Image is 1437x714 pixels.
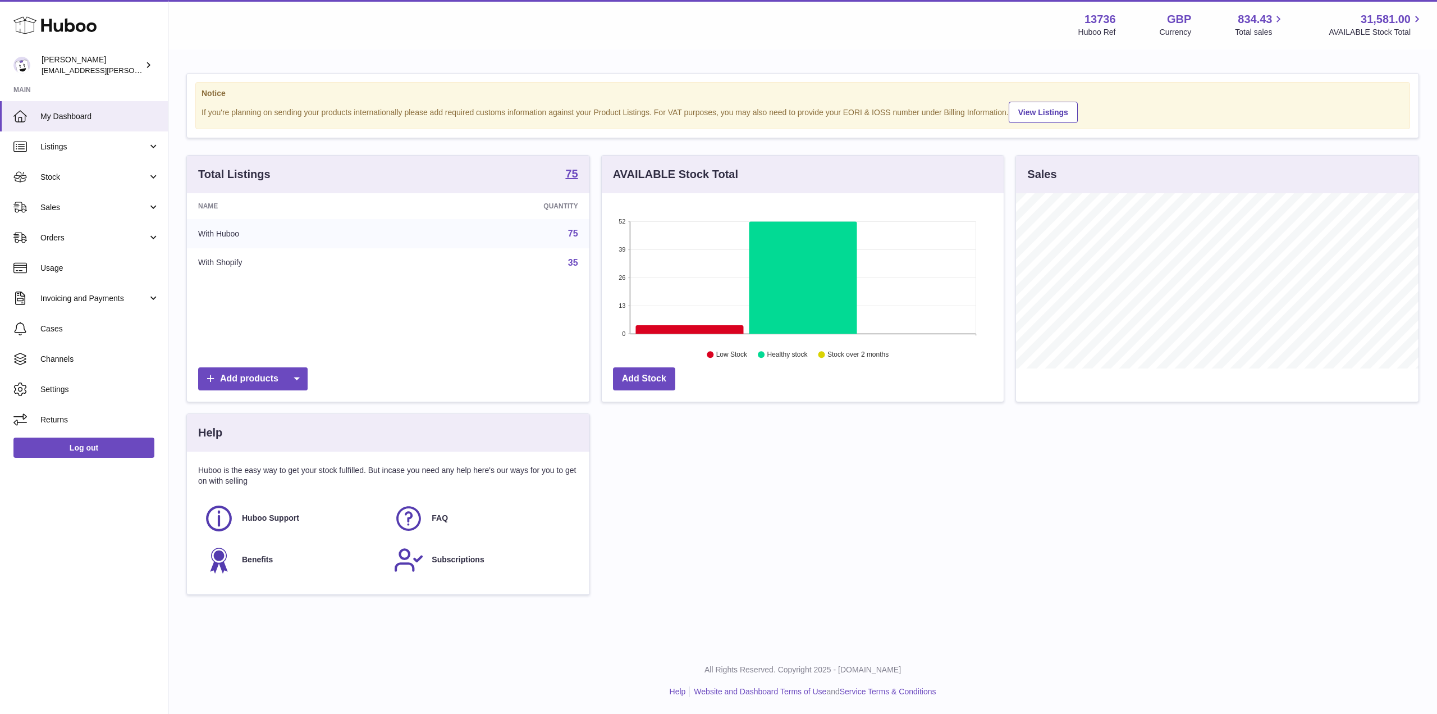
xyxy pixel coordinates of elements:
span: Huboo Support [242,513,299,524]
span: FAQ [432,513,448,524]
div: [PERSON_NAME] [42,54,143,76]
a: 75 [568,229,578,238]
span: Subscriptions [432,554,484,565]
strong: 75 [565,168,578,179]
span: Returns [40,415,159,425]
strong: GBP [1167,12,1191,27]
strong: Notice [202,88,1404,99]
span: Orders [40,233,148,243]
h3: AVAILABLE Stock Total [613,167,738,182]
li: and [690,686,936,697]
span: Usage [40,263,159,274]
a: Huboo Support [204,503,382,534]
a: Website and Dashboard Terms of Use [694,687,826,696]
text: Healthy stock [767,351,808,359]
span: Invoicing and Payments [40,293,148,304]
a: 75 [565,168,578,181]
text: Low Stock [716,351,748,359]
th: Name [187,193,404,219]
span: Channels [40,354,159,365]
a: View Listings [1009,102,1078,123]
div: If you're planning on sending your products internationally please add required customs informati... [202,100,1404,123]
div: Huboo Ref [1078,27,1116,38]
p: All Rights Reserved. Copyright 2025 - [DOMAIN_NAME] [177,665,1428,675]
a: Add Stock [613,367,675,390]
a: Subscriptions [393,545,572,575]
span: My Dashboard [40,111,159,122]
span: Total sales [1235,27,1285,38]
span: 31,581.00 [1361,12,1411,27]
p: Huboo is the easy way to get your stock fulfilled. But incase you need any help here's our ways f... [198,465,578,486]
td: With Huboo [187,219,404,248]
a: 834.43 Total sales [1235,12,1285,38]
text: 13 [619,302,625,309]
a: Log out [13,438,154,458]
span: Sales [40,202,148,213]
span: Listings [40,142,148,152]
strong: 13736 [1084,12,1116,27]
a: FAQ [393,503,572,534]
text: 39 [619,246,625,253]
a: Benefits [204,545,382,575]
text: 52 [619,218,625,225]
text: 0 [622,330,625,337]
a: Add products [198,367,308,390]
h3: Total Listings [198,167,271,182]
span: [EMAIL_ADDRESS][PERSON_NAME][DOMAIN_NAME] [42,66,225,75]
a: Help [670,687,686,696]
text: Stock over 2 months [827,351,889,359]
span: 834.43 [1238,12,1272,27]
span: Benefits [242,554,273,565]
a: 31,581.00 AVAILABLE Stock Total [1329,12,1424,38]
h3: Help [198,425,222,440]
text: 26 [619,274,625,281]
img: horia@orea.uk [13,57,30,74]
div: Currency [1160,27,1192,38]
span: AVAILABLE Stock Total [1329,27,1424,38]
span: Settings [40,384,159,395]
td: With Shopify [187,248,404,278]
a: Service Terms & Conditions [840,687,936,696]
span: Stock [40,172,148,183]
span: Cases [40,324,159,334]
h3: Sales [1027,167,1056,182]
a: 35 [568,258,578,267]
th: Quantity [404,193,589,219]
